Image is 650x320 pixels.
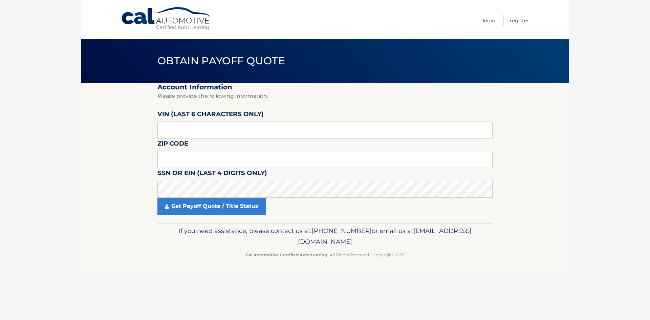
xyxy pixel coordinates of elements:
label: VIN (last 6 characters only) [157,109,264,122]
label: SSN or EIN (last 4 digits only) [157,168,267,180]
span: Obtain Payoff Quote [157,55,285,67]
a: Get Payoff Quote / Title Status [157,198,266,215]
span: [PHONE_NUMBER] [312,227,372,235]
p: - All Rights Reserved - Copyright 2025 [162,251,488,258]
label: Zip Code [157,138,188,151]
p: If you need assistance, please contact us at: or email us at [162,226,488,247]
a: Register [510,15,529,26]
a: Cal Automotive [121,7,212,31]
strong: Cal Automotive Certified Auto Leasing [246,252,327,257]
a: Login [483,15,495,26]
h2: Account Information [157,83,493,91]
p: Please provide the following information. [157,91,493,101]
